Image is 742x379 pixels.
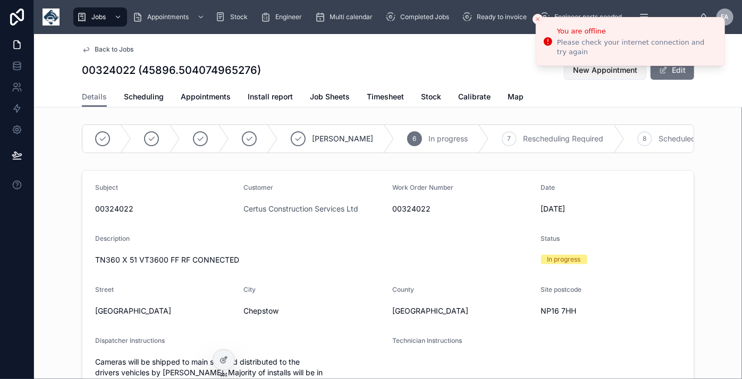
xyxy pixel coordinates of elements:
span: County [392,285,414,293]
span: FA [721,13,729,21]
div: Please check your internet connection and try again [557,38,716,57]
span: Date [541,183,555,191]
a: Completed Jobs [382,7,457,27]
span: 00324022 [392,204,533,214]
div: In progress [547,255,581,264]
span: Map [508,91,524,102]
span: Calibrate [458,91,491,102]
button: Close toast [533,14,543,24]
span: Technician Instructions [392,336,462,344]
a: Certus Construction Services Ltd [244,204,359,214]
a: Ready to invoice [459,7,534,27]
span: [DATE] [541,204,681,214]
span: 7 [508,134,511,143]
span: Ready to invoice [477,13,527,21]
span: New Appointment [573,65,637,75]
a: Scheduling [124,87,164,108]
a: Calibrate [458,87,491,108]
a: Jobs [73,7,127,27]
div: scrollable content [68,5,699,29]
span: Stock [421,91,441,102]
div: You are offline [557,26,716,37]
a: Stock [212,7,255,27]
span: Engineer [275,13,302,21]
a: Multi calendar [311,7,380,27]
span: [PERSON_NAME] [312,133,373,144]
span: Rescheduling Required [523,133,603,144]
img: App logo [43,9,60,26]
a: Timesheet [367,87,404,108]
span: Appointments [181,91,231,102]
a: Map [508,87,524,108]
a: Stock [421,87,441,108]
a: Appointments [181,87,231,108]
a: Back to Jobs [82,45,133,54]
span: TN360 X 51 VT3600 FF RF CONNECTED [95,255,239,264]
span: Subject [95,183,118,191]
span: Job Sheets [310,91,350,102]
span: Stock [230,13,248,21]
span: Work Order Number [392,183,453,191]
span: 00324022 [95,204,235,214]
span: Site postcode [541,285,582,293]
span: Status [541,234,560,242]
span: Back to Jobs [95,45,133,54]
span: In progress [428,133,468,144]
span: Description [95,234,130,242]
span: Jobs [91,13,106,21]
span: Timesheet [367,91,404,102]
a: Engineer [257,7,309,27]
h1: 00324022 (45896.504074965276) [82,63,261,78]
span: Scheduled [659,133,696,144]
span: Customer [244,183,274,191]
span: [GEOGRAPHIC_DATA] [392,306,533,316]
span: 6 [413,134,417,143]
span: Chepstow [244,306,384,316]
a: Job Sheets [310,87,350,108]
span: 8 [643,134,647,143]
button: New Appointment [564,61,646,80]
span: Dispatcher Instructions [95,336,165,344]
a: Details [82,87,107,107]
span: Appointments [147,13,189,21]
span: [GEOGRAPHIC_DATA] [95,306,235,316]
a: Appointments [129,7,210,27]
span: Multi calendar [330,13,373,21]
span: Street [95,285,114,293]
span: NP16 7HH [541,306,681,316]
span: Details [82,91,107,102]
span: Completed Jobs [400,13,449,21]
a: Engineer parts needed [536,7,629,27]
span: Scheduling [124,91,164,102]
a: Install report [248,87,293,108]
span: City [244,285,256,293]
span: Install report [248,91,293,102]
button: Edit [651,61,694,80]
